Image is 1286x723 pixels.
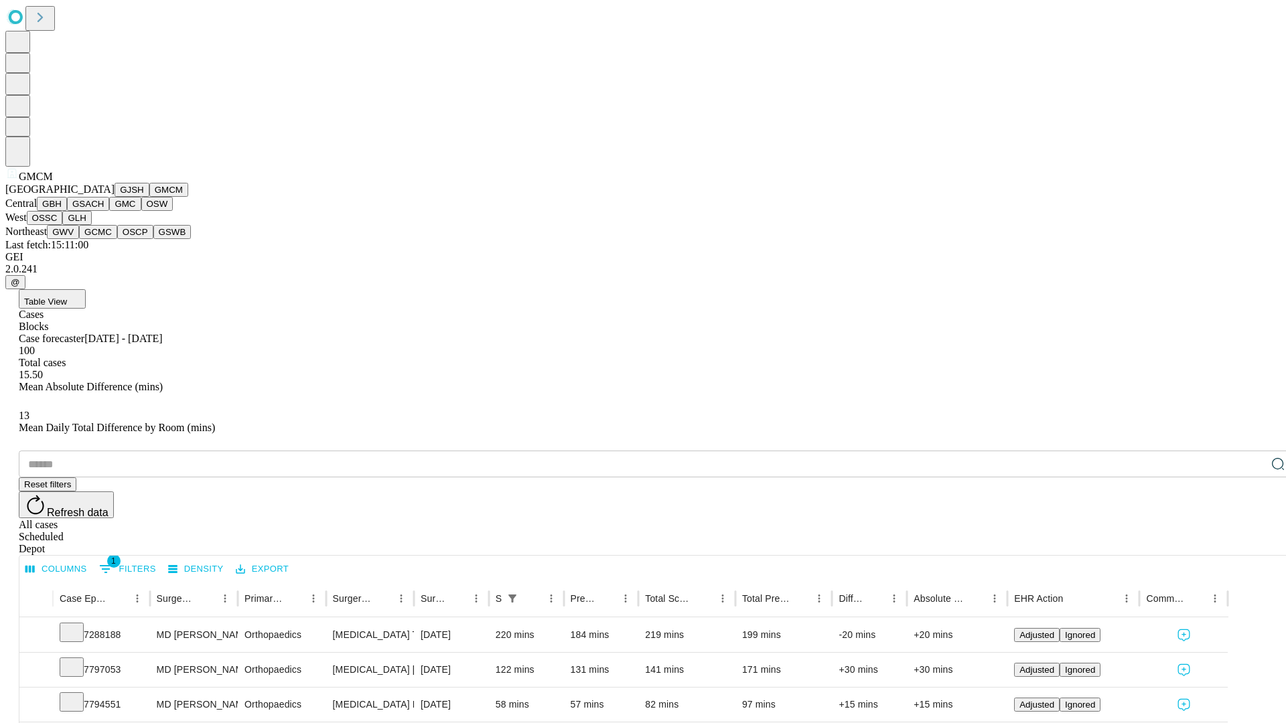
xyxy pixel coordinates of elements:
button: GBH [37,197,67,211]
div: 58 mins [496,688,557,722]
div: [MEDICAL_DATA] TOTAL SHOULDER [333,618,407,652]
button: Refresh data [19,491,114,518]
button: OSSC [27,211,63,225]
button: Expand [26,694,46,717]
button: Sort [285,589,304,608]
span: 1 [107,554,121,568]
div: Total Scheduled Duration [645,593,693,604]
button: Adjusted [1014,698,1060,712]
button: GSWB [153,225,192,239]
button: Select columns [22,559,90,580]
span: [DATE] - [DATE] [84,333,162,344]
button: Table View [19,289,86,309]
button: Sort [373,589,392,608]
span: Refresh data [47,507,109,518]
button: Sort [448,589,467,608]
span: Table View [24,297,67,307]
span: Case forecaster [19,333,84,344]
div: Difference [839,593,865,604]
button: Sort [1187,589,1206,608]
button: Menu [985,589,1004,608]
button: Sort [695,589,713,608]
div: 184 mins [571,618,632,652]
div: 220 mins [496,618,557,652]
button: GSACH [67,197,109,211]
button: Menu [467,589,486,608]
button: Menu [128,589,147,608]
button: Sort [1064,589,1083,608]
span: Last fetch: 15:11:00 [5,239,88,250]
span: Ignored [1065,665,1095,675]
button: Ignored [1060,698,1100,712]
button: Menu [542,589,561,608]
span: Reset filters [24,479,71,489]
button: Menu [885,589,904,608]
button: Menu [616,589,635,608]
div: Surgery Name [333,593,372,604]
button: OSCP [117,225,153,239]
div: 131 mins [571,653,632,687]
div: [DATE] [421,618,482,652]
div: [MEDICAL_DATA] MEDIAL OR LATERAL MENISCECTOMY [333,688,407,722]
div: Surgery Date [421,593,447,604]
div: 82 mins [645,688,729,722]
div: 2.0.241 [5,263,1281,275]
button: Menu [304,589,323,608]
div: MD [PERSON_NAME] [PERSON_NAME] [157,688,231,722]
button: GMCM [149,183,188,197]
div: Orthopaedics [244,618,319,652]
button: Adjusted [1014,663,1060,677]
button: Menu [810,589,829,608]
button: Menu [1117,589,1136,608]
div: +30 mins [914,653,1001,687]
button: Expand [26,624,46,647]
button: Menu [216,589,234,608]
span: Adjusted [1019,665,1054,675]
div: Total Predicted Duration [742,593,790,604]
div: +15 mins [839,688,900,722]
span: Central [5,197,37,209]
span: Total cases [19,357,66,368]
div: +30 mins [839,653,900,687]
button: GLH [62,211,91,225]
button: Reset filters [19,477,76,491]
button: Menu [392,589,411,608]
button: OSW [141,197,173,211]
div: Orthopaedics [244,653,319,687]
div: -20 mins [839,618,900,652]
div: 7288188 [60,618,143,652]
span: 13 [19,410,29,421]
span: Mean Absolute Difference (mins) [19,381,163,392]
button: Sort [597,589,616,608]
span: Mean Daily Total Difference by Room (mins) [19,422,215,433]
span: Adjusted [1019,700,1054,710]
div: 1 active filter [503,589,522,608]
div: 199 mins [742,618,826,652]
button: Sort [791,589,810,608]
button: Export [232,559,292,580]
span: [GEOGRAPHIC_DATA] [5,183,115,195]
button: Sort [866,589,885,608]
div: Orthopaedics [244,688,319,722]
button: Ignored [1060,663,1100,677]
span: GMCM [19,171,53,182]
div: Absolute Difference [914,593,965,604]
button: Show filters [503,589,522,608]
button: Menu [713,589,732,608]
button: Menu [1206,589,1224,608]
div: 171 mins [742,653,826,687]
span: Ignored [1065,630,1095,640]
div: Predicted In Room Duration [571,593,597,604]
button: Expand [26,659,46,682]
button: Sort [523,589,542,608]
div: [DATE] [421,688,482,722]
div: 219 mins [645,618,729,652]
div: 97 mins [742,688,826,722]
button: Show filters [96,558,159,580]
div: +20 mins [914,618,1001,652]
span: Adjusted [1019,630,1054,640]
div: Case Epic Id [60,593,108,604]
button: @ [5,275,25,289]
div: Comments [1146,593,1185,604]
span: Ignored [1065,700,1095,710]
